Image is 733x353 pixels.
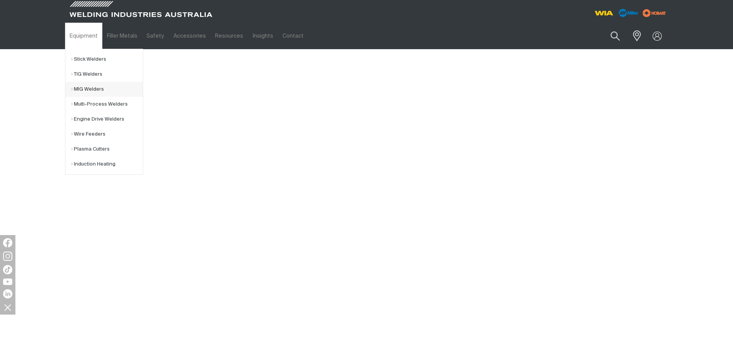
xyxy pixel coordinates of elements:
[71,52,143,67] a: Stick Welders
[71,112,143,127] a: Engine Drive Welders
[169,23,210,49] a: Accessories
[278,23,308,49] a: Contact
[640,7,668,19] img: miller
[248,23,277,49] a: Insights
[71,157,143,172] a: Induction Heating
[71,67,143,82] a: TIG Welders
[142,23,169,49] a: Safety
[592,27,628,45] input: Product name or item number...
[65,23,518,49] nav: Main
[71,127,143,142] a: Wire Feeders
[71,97,143,112] a: Multi-Process Welders
[102,23,142,49] a: Filler Metals
[65,23,102,49] a: Equipment
[602,27,628,45] button: Search products
[71,82,143,97] a: MIG Welders
[210,23,248,49] a: Resources
[65,49,143,175] ul: Equipment Submenu
[71,142,143,157] a: Plasma Cutters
